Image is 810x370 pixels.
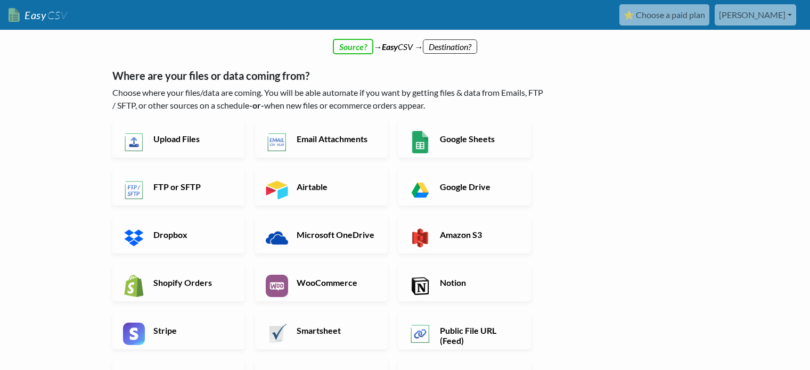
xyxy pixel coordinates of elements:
[249,100,264,110] b: -or-
[437,325,521,346] h6: Public File URL (Feed)
[398,120,531,158] a: Google Sheets
[112,216,245,253] a: Dropbox
[409,323,431,345] img: Public File URL App & API
[619,4,709,26] a: ⭐ Choose a paid plan
[123,131,145,153] img: Upload Files App & API
[151,325,234,335] h6: Stripe
[266,179,288,201] img: Airtable App & API
[294,134,378,144] h6: Email Attachments
[294,229,378,240] h6: Microsoft OneDrive
[151,134,234,144] h6: Upload Files
[123,227,145,249] img: Dropbox App & API
[294,182,378,192] h6: Airtable
[437,229,521,240] h6: Amazon S3
[112,120,245,158] a: Upload Files
[266,323,288,345] img: Smartsheet App & API
[398,264,531,301] a: Notion
[409,131,431,153] img: Google Sheets App & API
[123,179,145,201] img: FTP or SFTP App & API
[409,275,431,297] img: Notion App & API
[102,30,709,53] div: → CSV →
[266,131,288,153] img: Email New CSV or XLSX File App & API
[437,277,521,287] h6: Notion
[398,216,531,253] a: Amazon S3
[46,9,67,22] span: CSV
[437,182,521,192] h6: Google Drive
[294,277,378,287] h6: WooCommerce
[409,179,431,201] img: Google Drive App & API
[398,312,531,349] a: Public File URL (Feed)
[123,323,145,345] img: Stripe App & API
[255,168,388,205] a: Airtable
[255,120,388,158] a: Email Attachments
[9,4,67,26] a: EasyCSV
[715,4,796,26] a: [PERSON_NAME]
[294,325,378,335] h6: Smartsheet
[398,168,531,205] a: Google Drive
[266,275,288,297] img: WooCommerce App & API
[112,86,546,112] p: Choose where your files/data are coming. You will be able automate if you want by getting files &...
[255,264,388,301] a: WooCommerce
[112,264,245,301] a: Shopify Orders
[266,227,288,249] img: Microsoft OneDrive App & API
[112,312,245,349] a: Stripe
[255,312,388,349] a: Smartsheet
[151,277,234,287] h6: Shopify Orders
[255,216,388,253] a: Microsoft OneDrive
[112,168,245,205] a: FTP or SFTP
[437,134,521,144] h6: Google Sheets
[112,69,546,82] h5: Where are your files or data coming from?
[151,182,234,192] h6: FTP or SFTP
[409,227,431,249] img: Amazon S3 App & API
[151,229,234,240] h6: Dropbox
[123,275,145,297] img: Shopify App & API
